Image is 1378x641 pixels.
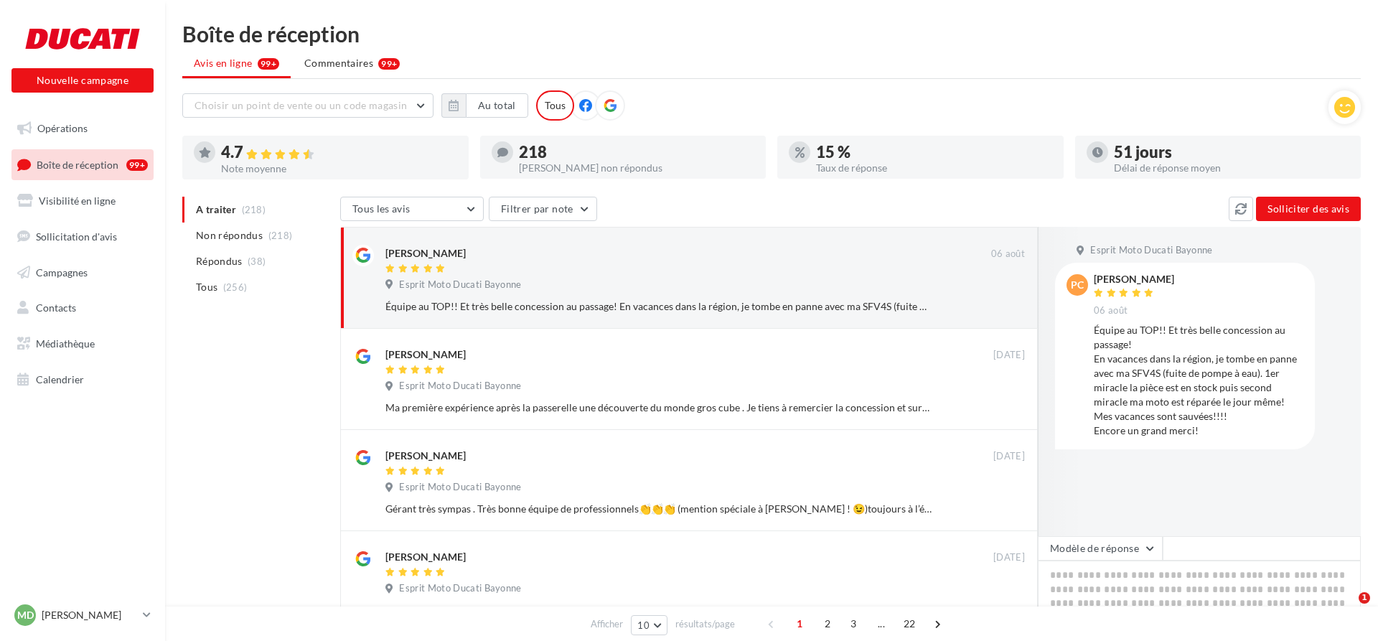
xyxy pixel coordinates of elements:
iframe: Intercom live chat [1329,592,1364,627]
div: [PERSON_NAME] [1094,274,1174,284]
button: Filtrer par note [489,197,597,221]
div: Gérant très sympas . Très bonne équipe de professionnels👏👏👏 (mention spéciale à [PERSON_NAME] ! 😉... [385,502,932,516]
a: Médiathèque [9,329,156,359]
a: Contacts [9,293,156,323]
span: PC [1071,278,1084,292]
span: Répondus [196,254,243,268]
span: (218) [268,230,293,241]
span: Esprit Moto Ducati Bayonne [399,380,521,393]
div: Note moyenne [221,164,457,174]
div: Ma première expérience après la passerelle une découverte du monde gros cube . Je tiens à remerci... [385,401,932,415]
span: Choisir un point de vente ou un code magasin [194,99,407,111]
a: Calendrier [9,365,156,395]
div: Boîte de réception [182,23,1361,45]
span: Tous [196,280,217,294]
button: Au total [466,93,528,118]
span: Afficher [591,617,623,631]
div: Équipe au TOP!! Et très belle concession au passage! En vacances dans la région, je tombe en pann... [1094,323,1303,438]
div: [PERSON_NAME] [385,246,466,261]
button: Solliciter des avis [1256,197,1361,221]
span: (38) [248,256,266,267]
span: résultats/page [675,617,735,631]
span: (256) [223,281,248,293]
span: 1 [1359,592,1370,604]
a: Campagnes [9,258,156,288]
div: 15 % [816,144,1052,160]
span: MD [17,608,34,622]
span: 1 [788,612,811,635]
button: Tous les avis [340,197,484,221]
div: 218 [519,144,755,160]
button: Nouvelle campagne [11,68,154,93]
div: [PERSON_NAME] [385,347,466,362]
span: Commentaires [304,56,373,70]
span: Tous les avis [352,202,411,215]
span: Contacts [36,301,76,314]
div: 51 jours [1114,144,1350,160]
span: ... [870,612,893,635]
div: [PERSON_NAME] [385,550,466,564]
button: Au total [441,93,528,118]
a: Boîte de réception99+ [9,149,156,180]
span: Boîte de réception [37,158,118,170]
span: Esprit Moto Ducati Bayonne [399,582,521,595]
span: Visibilité en ligne [39,195,116,207]
span: 10 [637,619,650,631]
span: Médiathèque [36,337,95,350]
span: [DATE] [993,349,1025,362]
span: 06 août [1094,304,1128,317]
a: Visibilité en ligne [9,186,156,216]
div: 99+ [378,58,400,70]
span: Non répondus [196,228,263,243]
p: [PERSON_NAME] [42,608,137,622]
div: [PERSON_NAME] non répondus [519,163,755,173]
span: [DATE] [993,551,1025,564]
div: Taux de réponse [816,163,1052,173]
a: Sollicitation d'avis [9,222,156,252]
span: Esprit Moto Ducati Bayonne [399,279,521,291]
span: 2 [816,612,839,635]
div: Tous [536,90,574,121]
span: 3 [842,612,865,635]
span: 22 [898,612,922,635]
a: MD [PERSON_NAME] [11,602,154,629]
span: [DATE] [993,450,1025,463]
span: Campagnes [36,266,88,278]
button: Choisir un point de vente ou un code magasin [182,93,433,118]
span: Esprit Moto Ducati Bayonne [1090,244,1212,257]
a: Opérations [9,113,156,144]
span: Sollicitation d'avis [36,230,117,243]
div: [PERSON_NAME] [385,449,466,463]
div: Délai de réponse moyen [1114,163,1350,173]
div: 4.7 [221,144,457,161]
div: 99+ [126,159,148,171]
div: Équipe au TOP!! Et très belle concession au passage! En vacances dans la région, je tombe en pann... [385,299,932,314]
span: Calendrier [36,373,84,385]
span: 06 août [991,248,1025,261]
span: Esprit Moto Ducati Bayonne [399,481,521,494]
div: De vrais pros, et des passionnés [385,604,932,618]
button: 10 [631,615,667,635]
button: Modèle de réponse [1038,536,1163,561]
span: Opérations [37,122,88,134]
